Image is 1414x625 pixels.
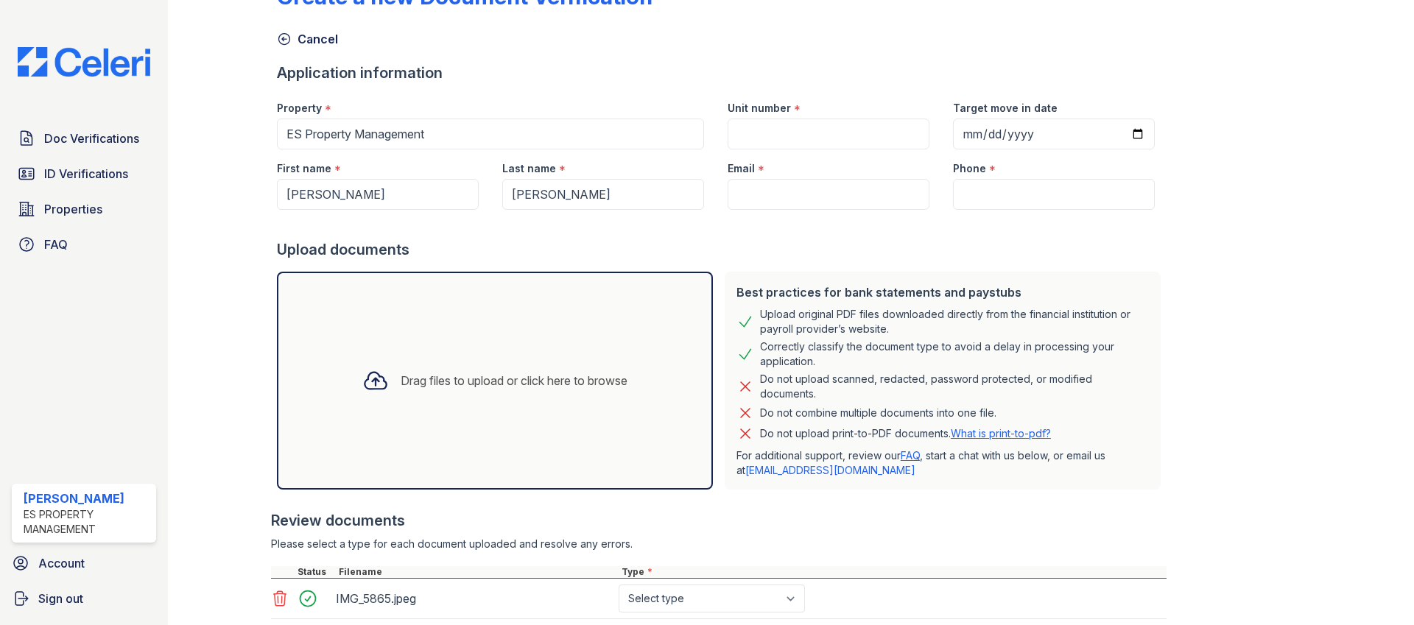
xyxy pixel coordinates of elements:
div: ES Property Management [24,507,150,537]
div: Do not upload scanned, redacted, password protected, or modified documents. [760,372,1149,401]
div: Do not combine multiple documents into one file. [760,404,996,422]
a: FAQ [12,230,156,259]
label: Email [728,161,755,176]
label: First name [277,161,331,176]
div: Filename [336,566,619,578]
div: Please select a type for each document uploaded and resolve any errors. [271,537,1167,551]
label: Unit number [728,101,791,116]
a: Properties [12,194,156,224]
a: FAQ [901,449,920,462]
div: IMG_5865.jpeg [336,587,613,610]
span: ID Verifications [44,165,128,183]
span: Account [38,554,85,572]
a: Sign out [6,584,162,613]
div: Upload original PDF files downloaded directly from the financial institution or payroll provider’... [760,307,1149,336]
div: Type [619,566,1167,578]
label: Target move in date [953,101,1058,116]
a: [EMAIL_ADDRESS][DOMAIN_NAME] [745,464,915,476]
span: Sign out [38,590,83,607]
a: ID Verifications [12,159,156,188]
div: Status [295,566,336,578]
div: Correctly classify the document type to avoid a delay in processing your application. [760,339,1149,369]
div: [PERSON_NAME] [24,490,150,507]
div: Drag files to upload or click here to browse [401,372,627,389]
div: Review documents [271,510,1167,531]
p: Do not upload print-to-PDF documents. [760,426,1051,441]
label: Phone [953,161,986,176]
a: What is print-to-pdf? [951,427,1051,439]
span: Properties [44,200,102,218]
div: Application information [277,63,1167,83]
p: For additional support, review our , start a chat with us below, or email us at [736,448,1149,478]
img: CE_Logo_Blue-a8612792a0a2168367f1c8372b55b34899dd931a85d93a1a3d3e32e68fde9ad4.png [6,47,162,77]
span: FAQ [44,236,68,253]
label: Property [277,101,322,116]
div: Upload documents [277,239,1167,260]
a: Cancel [277,30,338,48]
span: Doc Verifications [44,130,139,147]
a: Account [6,548,162,578]
label: Last name [502,161,556,176]
a: Doc Verifications [12,124,156,153]
div: Best practices for bank statements and paystubs [736,283,1149,301]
